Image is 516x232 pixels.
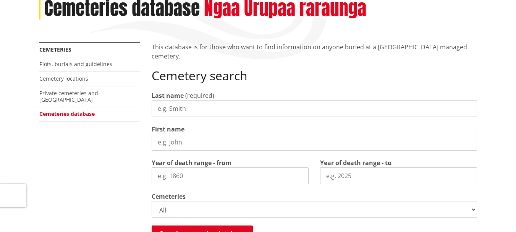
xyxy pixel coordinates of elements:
[39,89,98,103] a: Private cemeteries and [GEOGRAPHIC_DATA]
[152,91,184,100] label: Last name
[39,46,71,53] a: Cemeteries
[152,134,477,151] input: e.g. John
[39,75,88,82] a: Cemetery locations
[39,60,112,68] a: Plots, burials and guidelines
[320,158,391,167] label: Year of death range - to
[152,100,477,117] input: e.g. Smith
[39,110,95,117] a: Cemeteries database
[320,167,477,184] input: e.g. 2025
[481,200,508,227] iframe: Messenger Launcher
[152,68,477,83] h2: Cemetery search
[152,192,186,201] label: Cemeteries
[152,125,184,134] label: First name
[152,167,309,184] input: e.g. 1860
[152,42,477,61] p: This database is for those who want to find information on anyone buried at a [GEOGRAPHIC_DATA] m...
[152,158,231,167] label: Year of death range - from
[185,91,214,100] span: (required)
